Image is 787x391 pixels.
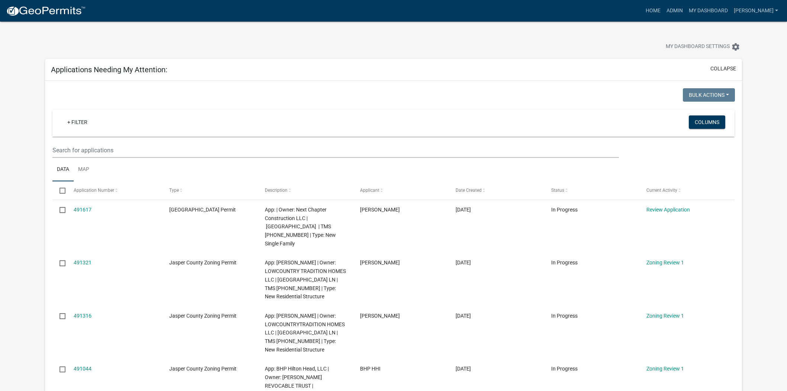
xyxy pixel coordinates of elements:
[169,366,237,372] span: Jasper County Zoning Permit
[52,143,619,158] input: Search for applications
[646,188,677,193] span: Current Activity
[74,260,91,266] a: 491321
[689,115,725,129] button: Columns
[169,313,237,319] span: Jasper County Zoning Permit
[456,188,482,193] span: Date Created
[639,181,735,199] datatable-header-cell: Current Activity
[643,4,664,18] a: Home
[169,188,179,193] span: Type
[169,260,237,266] span: Jasper County Zoning Permit
[683,88,735,102] button: Bulk Actions
[360,313,400,319] span: Richard Ratcliff
[551,260,578,266] span: In Progress
[169,207,236,213] span: Jasper County Building Permit
[360,260,400,266] span: Richard Ratcliff
[265,207,336,247] span: App: | Owner: Next Chapter Construction LLC | 15 Pickerel Loop | TMS 081-00-03-030 | Type: New Si...
[360,207,400,213] span: Preston Parfitt
[551,313,578,319] span: In Progress
[265,188,288,193] span: Description
[52,181,67,199] datatable-header-cell: Select
[360,366,380,372] span: BHP HHI
[52,158,74,182] a: Data
[551,188,564,193] span: Status
[162,181,258,199] datatable-header-cell: Type
[61,115,93,129] a: + Filter
[544,181,639,199] datatable-header-cell: Status
[257,181,353,199] datatable-header-cell: Description
[74,207,91,213] a: 491617
[74,366,91,372] a: 491044
[449,181,544,199] datatable-header-cell: Date Created
[646,207,690,213] a: Review Application
[456,207,471,213] span: 10/13/2025
[646,260,684,266] a: Zoning Review 1
[710,65,736,73] button: collapse
[731,42,740,51] i: settings
[67,181,162,199] datatable-header-cell: Application Number
[353,181,449,199] datatable-header-cell: Applicant
[456,366,471,372] span: 10/10/2025
[265,313,345,353] span: App: Richard Ratcliff | Owner: LOWCOUNTRYTRADITION HOMES LLC | WELLINGTON LN | TMS 063-00-07-047 ...
[74,313,91,319] a: 491316
[51,65,167,74] h5: Applications Needing My Attention:
[646,313,684,319] a: Zoning Review 1
[360,188,379,193] span: Applicant
[74,188,114,193] span: Application Number
[551,207,578,213] span: In Progress
[551,366,578,372] span: In Progress
[664,4,686,18] a: Admin
[74,158,94,182] a: Map
[265,260,346,299] span: App: Richard Ratcliff | Owner: LOWCOUNTRY TRADITION HOMES LLC | WELLINGTON LN | TMS 063-00-07-041...
[646,366,684,372] a: Zoning Review 1
[686,4,731,18] a: My Dashboard
[731,4,781,18] a: [PERSON_NAME]
[660,39,746,54] button: My Dashboard Settingssettings
[456,313,471,319] span: 10/11/2025
[666,42,730,51] span: My Dashboard Settings
[456,260,471,266] span: 10/11/2025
